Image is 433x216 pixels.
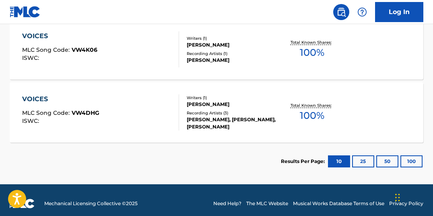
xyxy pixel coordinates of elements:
div: VOICES [22,31,97,41]
div: Help [354,4,370,20]
p: Total Known Shares: [291,102,334,108]
div: [PERSON_NAME] [187,57,277,64]
div: [PERSON_NAME] [187,41,277,49]
a: VOICESMLC Song Code:VW4K06ISWC:Writers (1)[PERSON_NAME]Recording Artists (1)[PERSON_NAME]Total Kn... [10,19,423,79]
img: help [357,7,367,17]
span: 100 % [300,108,324,123]
div: VOICES [22,94,99,104]
a: Public Search [333,4,349,20]
span: 100 % [300,45,324,60]
button: 100 [400,155,423,167]
a: Musical Works Database Terms of Use [293,200,384,207]
iframe: Chat Widget [393,177,433,216]
a: VOICESMLC Song Code:VW4DHGISWC:Writers (1)[PERSON_NAME]Recording Artists (3)[PERSON_NAME], [PERSO... [10,82,423,143]
div: Writers ( 1 ) [187,35,277,41]
div: Recording Artists ( 1 ) [187,51,277,57]
a: Need Help? [213,200,241,207]
button: 10 [328,155,350,167]
span: VW4K06 [72,46,97,53]
span: MLC Song Code : [22,46,72,53]
span: MLC Song Code : [22,109,72,116]
a: Log In [375,2,423,22]
img: search [336,7,346,17]
div: [PERSON_NAME], [PERSON_NAME], [PERSON_NAME] [187,116,277,130]
button: 25 [352,155,374,167]
button: 50 [376,155,398,167]
p: Total Known Shares: [291,39,334,45]
div: Drag [395,185,400,210]
div: Recording Artists ( 3 ) [187,110,277,116]
a: Privacy Policy [389,200,423,207]
p: Results Per Page: [281,158,327,165]
img: MLC Logo [10,6,41,18]
div: [PERSON_NAME] [187,101,277,108]
span: Mechanical Licensing Collective © 2025 [44,200,138,207]
a: The MLC Website [246,200,288,207]
span: ISWC : [22,117,41,124]
div: Writers ( 1 ) [187,95,277,101]
span: ISWC : [22,54,41,61]
span: VW4DHG [72,109,99,116]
